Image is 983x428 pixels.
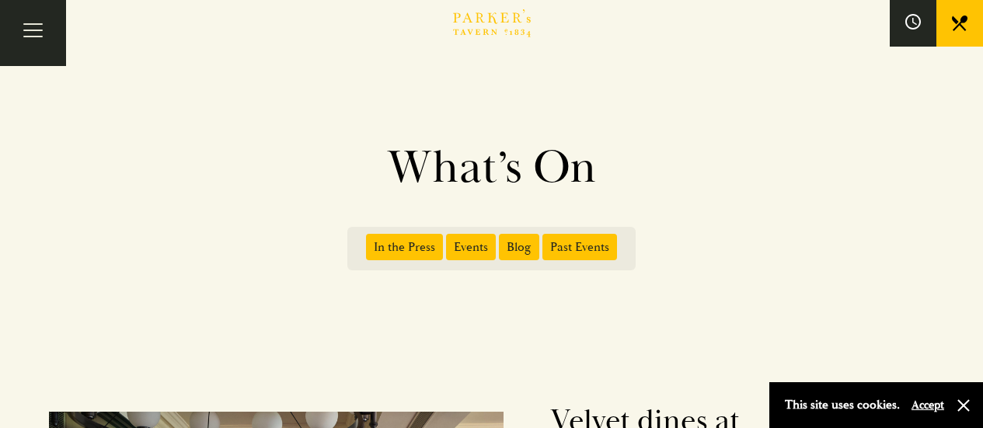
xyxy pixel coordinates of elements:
[785,394,900,416] p: This site uses cookies.
[446,234,496,260] span: Events
[49,140,935,196] h1: What’s On
[912,398,944,412] button: Accept
[956,398,971,413] button: Close and accept
[366,234,443,260] span: In the Press
[499,234,539,260] span: Blog
[542,234,617,260] span: Past Events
